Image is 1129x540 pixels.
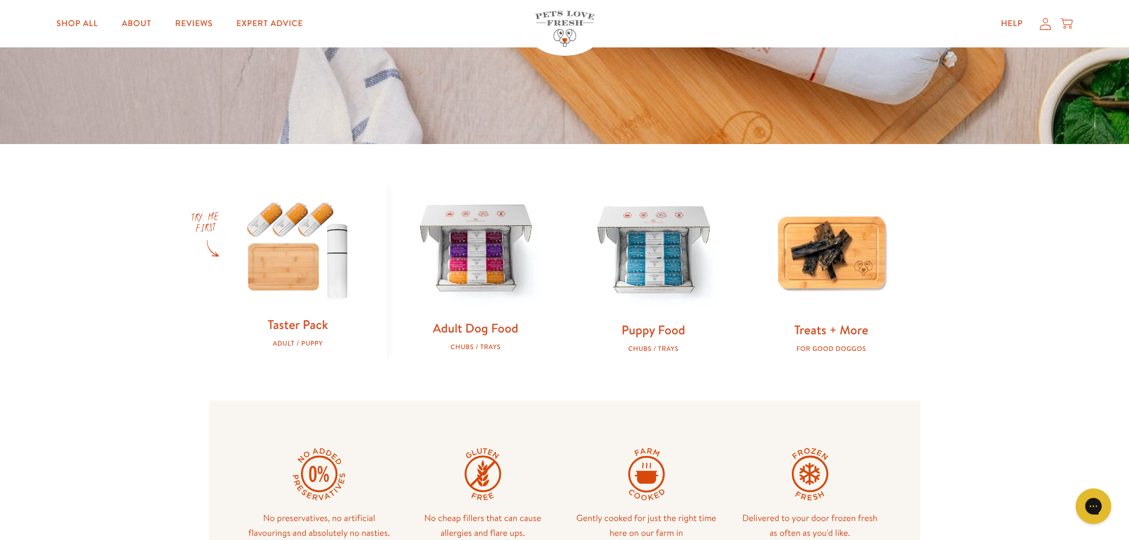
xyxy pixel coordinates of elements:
div: Adult / Puppy [228,340,368,347]
a: About [112,12,161,36]
div: For good doggos [762,345,901,353]
img: Pets Love Fresh [535,11,594,47]
div: Chubs / Trays [406,343,546,351]
div: Chubs / Trays [584,345,724,353]
a: Treats + More [794,321,868,338]
a: Puppy Food [622,321,685,338]
a: Help [992,12,1032,36]
a: Reviews [166,12,222,36]
a: Adult Dog Food [433,319,518,337]
a: Shop All [47,12,107,36]
iframe: Gorgias live chat messenger [1070,484,1117,528]
a: Expert Advice [227,12,312,36]
a: Taster Pack [267,316,328,333]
